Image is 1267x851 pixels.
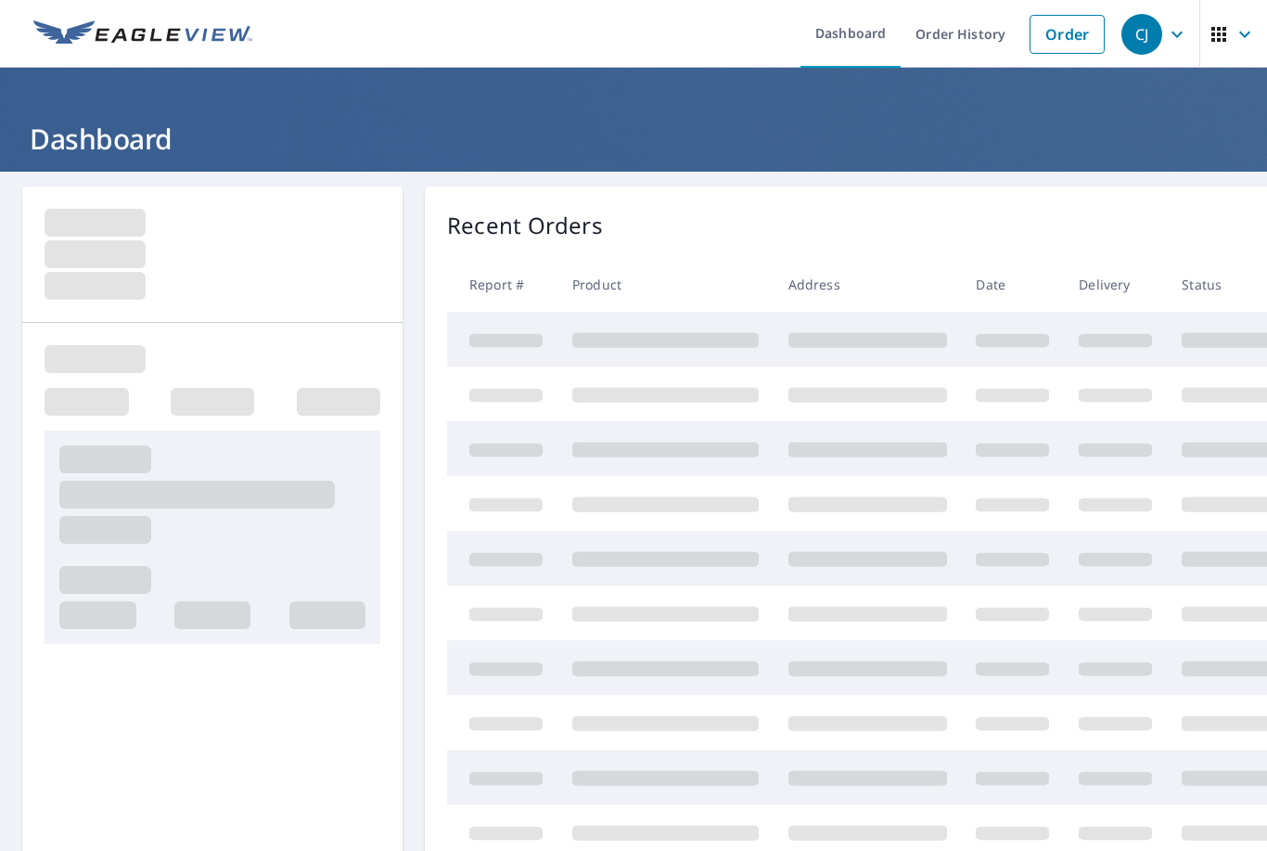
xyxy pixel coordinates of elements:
[1121,14,1162,55] div: CJ
[1030,15,1105,54] a: Order
[1064,257,1167,312] th: Delivery
[22,120,1245,158] h1: Dashboard
[961,257,1064,312] th: Date
[774,257,962,312] th: Address
[557,257,774,312] th: Product
[447,209,603,242] p: Recent Orders
[33,20,252,48] img: EV Logo
[447,257,557,312] th: Report #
